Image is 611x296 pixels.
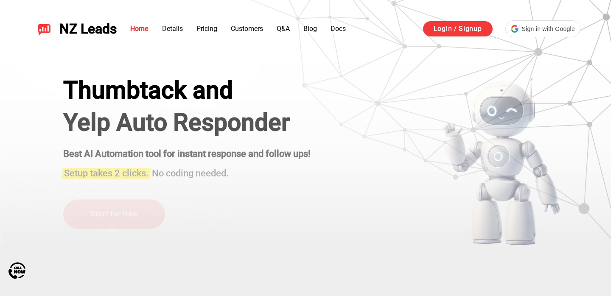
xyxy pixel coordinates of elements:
strong: Best AI Automation tool for instant response and follow ups! [63,148,311,159]
div: Thumbtack and [63,76,311,104]
img: NZ Leads logo [37,22,51,36]
a: Start for free [63,200,165,229]
a: Q&A [277,25,290,33]
img: yelp bot [443,76,561,246]
span: Sign in with Google [522,25,575,34]
h1: Yelp Auto Responder [63,109,311,137]
a: Details [162,25,183,33]
a: Docs [331,25,346,33]
a: Login / Signup [423,21,493,36]
a: Home [130,25,149,33]
span: Setup takes 2 clicks. [64,168,149,179]
h3: No coding needed. [63,163,311,180]
a: Pricing [196,25,217,33]
a: Customers [231,25,263,33]
img: Call Now [8,262,25,279]
div: Sign in with Google [505,20,580,37]
a: Blog [303,25,317,33]
span: NZ Leads [59,21,117,37]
